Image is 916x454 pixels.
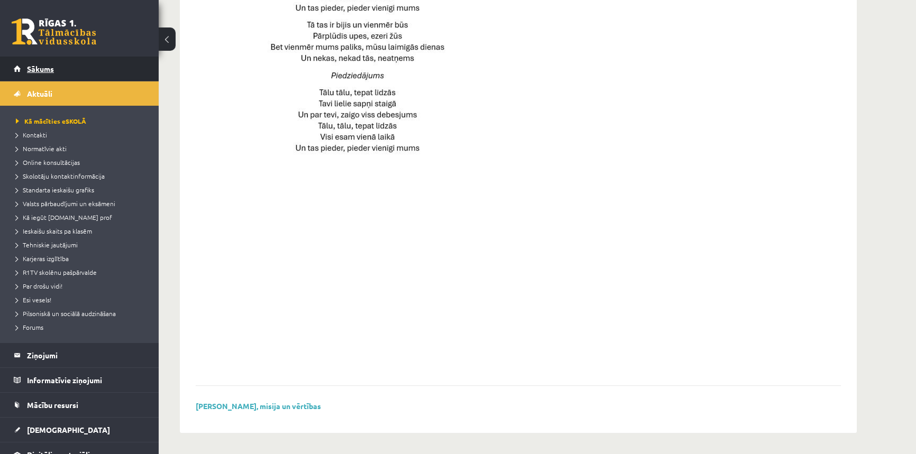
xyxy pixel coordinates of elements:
[14,418,145,442] a: [DEMOGRAPHIC_DATA]
[27,89,52,98] span: Aktuāli
[27,400,78,410] span: Mācību resursi
[16,199,115,208] span: Valsts pārbaudījumi un eksāmeni
[16,199,148,208] a: Valsts pārbaudījumi un eksāmeni
[16,144,148,153] a: Normatīvie akti
[14,81,145,106] a: Aktuāli
[16,322,148,332] a: Forums
[16,144,67,153] span: Normatīvie akti
[16,240,148,249] a: Tehniskie jautājumi
[16,254,69,263] span: Karjeras izglītība
[14,393,145,417] a: Mācību resursi
[16,158,80,166] span: Online konsultācijas
[12,18,96,45] a: Rīgas 1. Tālmācības vidusskola
[16,309,116,318] span: Pilsoniskā un sociālā audzināšana
[16,254,148,263] a: Karjeras izglītība
[16,212,148,222] a: Kā iegūt [DOMAIN_NAME] prof
[27,425,110,434] span: [DEMOGRAPHIC_DATA]
[16,186,94,194] span: Standarta ieskaišu grafiks
[16,240,78,249] span: Tehniskie jautājumi
[16,117,86,125] span: Kā mācīties eSKOLĀ
[14,343,145,367] a: Ziņojumi
[16,268,97,276] span: R1TV skolēnu pašpārvalde
[16,309,148,318] a: Pilsoniskā un sociālā audzināšana
[27,368,145,392] legend: Informatīvie ziņojumi
[16,130,148,140] a: Kontakti
[16,282,62,290] span: Par drošu vidi!
[16,226,148,236] a: Ieskaišu skaits pa klasēm
[16,157,148,167] a: Online konsultācijas
[27,64,54,73] span: Sākums
[16,295,148,304] a: Esi vesels!
[16,116,148,126] a: Kā mācīties eSKOLĀ
[14,368,145,392] a: Informatīvie ziņojumi
[16,281,148,291] a: Par drošu vidi!
[16,185,148,194] a: Standarta ieskaišu grafiks
[16,267,148,277] a: R1TV skolēnu pašpārvalde
[16,172,105,180] span: Skolotāju kontaktinformācija
[16,323,43,331] span: Forums
[16,171,148,181] a: Skolotāju kontaktinformācija
[16,213,112,221] span: Kā iegūt [DOMAIN_NAME] prof
[27,343,145,367] legend: Ziņojumi
[196,401,321,411] a: [PERSON_NAME], misija un vērtības
[14,57,145,81] a: Sākums
[16,227,92,235] span: Ieskaišu skaits pa klasēm
[16,295,51,304] span: Esi vesels!
[16,131,47,139] span: Kontakti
